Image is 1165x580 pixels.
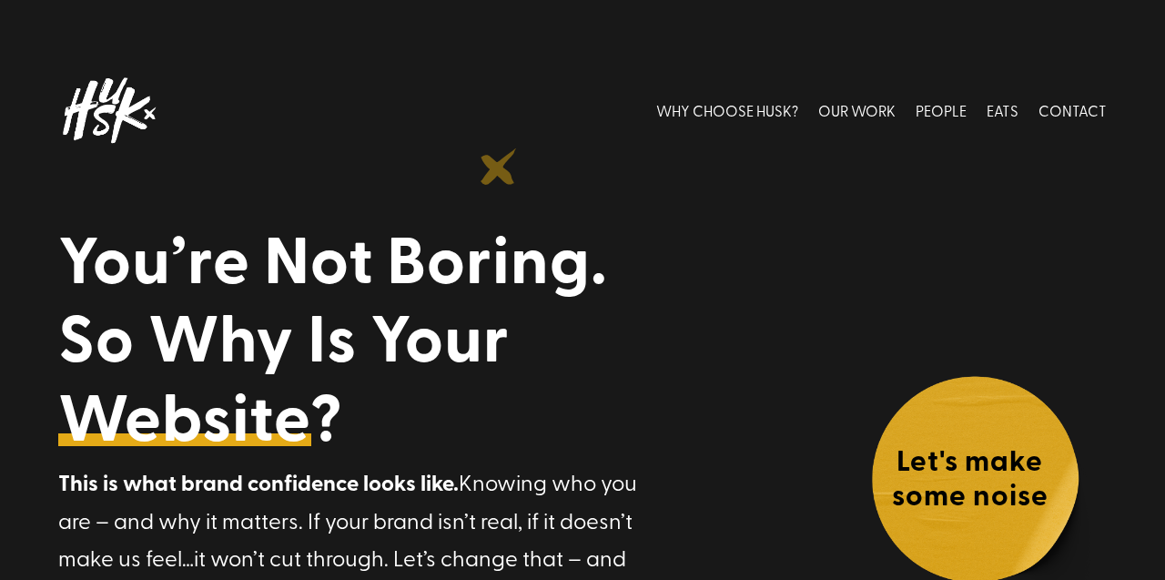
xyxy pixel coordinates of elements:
a: WHY CHOOSE HUSK? [656,70,798,151]
a: CONTACT [1038,70,1107,151]
a: PEOPLE [916,70,967,151]
strong: This is what brand confidence looks like. [58,466,459,498]
a: Website [58,376,311,454]
a: EATS [987,70,1018,151]
h4: Let's make some noise [870,442,1070,521]
h1: You’re Not Boring. So Why Is Your ? [58,219,664,463]
img: Husk logo [58,70,158,151]
a: OUR WORK [818,70,896,151]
